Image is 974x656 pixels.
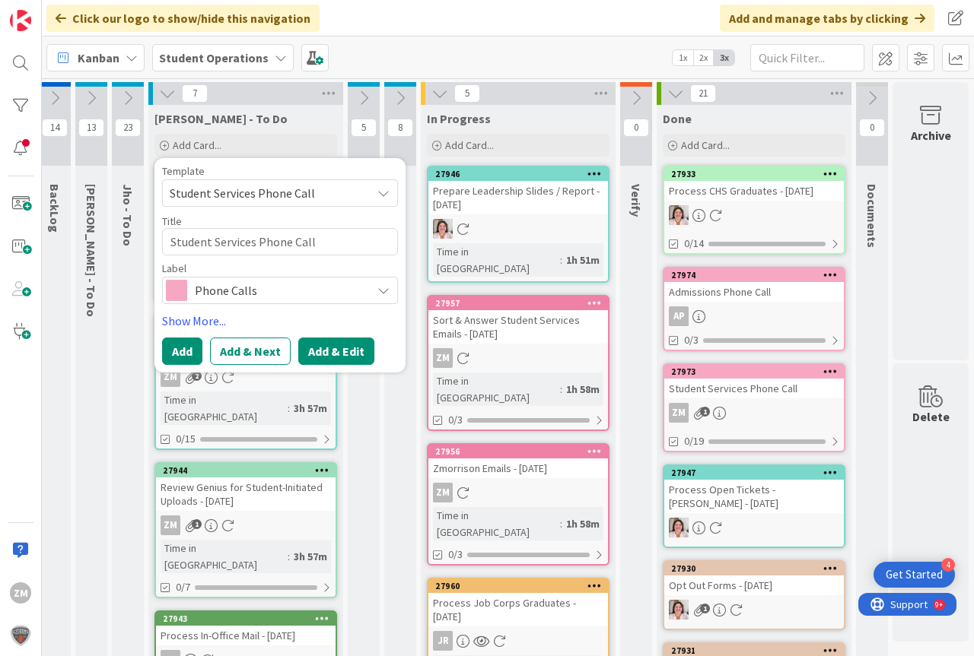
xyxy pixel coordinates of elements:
span: 2 [192,371,202,381]
span: : [288,548,290,565]
div: 27933Process CHS Graduates - [DATE] [664,167,844,201]
div: 27960 [435,581,608,591]
button: Add [162,338,202,365]
div: Process Open Tickets - [PERSON_NAME] - [DATE] [664,480,844,513]
input: Quick Filter... [750,44,864,71]
a: 27974Admissions Phone CallAP0/3 [663,267,845,351]
div: ZM [428,348,608,368]
img: EW [433,219,453,239]
div: 1h 58m [562,515,603,532]
a: 27946Prepare Leadership Slides / Report - [DATE]EWTime in [GEOGRAPHIC_DATA]:1h 51m [427,166,610,283]
a: Show More... [162,312,398,330]
div: ZM [156,515,336,535]
div: AP [669,306,689,326]
div: JR [433,631,453,651]
div: 27944 [163,465,336,476]
div: 27930 [664,562,844,575]
div: Admissions Phone Call [664,282,844,302]
div: Student Services Phone Call [664,379,844,398]
span: Kanban [78,49,119,67]
span: Add Card... [445,138,494,152]
div: 27946 [435,169,608,179]
span: BackLog [47,184,62,233]
img: EW [669,205,689,225]
div: 27946 [428,167,608,181]
div: ZM [161,367,180,387]
div: EW [664,600,844,620]
div: 27930 [671,563,844,574]
div: 27957 [428,296,608,310]
span: 2x [693,50,714,65]
a: 27947Process Open Tickets - [PERSON_NAME] - [DATE]EW [663,464,845,548]
div: Review Genius for Student-Initiated Uploads - [DATE] [156,477,336,511]
div: Time in [GEOGRAPHIC_DATA] [161,391,288,425]
span: 1x [673,50,693,65]
div: Zmorrison Emails - [DATE] [428,458,608,478]
div: 27944Review Genius for Student-Initiated Uploads - [DATE] [156,464,336,511]
img: EW [669,518,689,537]
div: Add and manage tabs by clicking [720,5,934,32]
div: Opt Out Forms - [DATE] [664,575,844,595]
div: 3h 57m [290,548,331,565]
div: AP [664,306,844,326]
div: ZM [161,515,180,535]
span: Zaida - To Do [154,111,288,126]
div: 27960Process Job Corps Graduates - [DATE] [428,579,608,626]
span: Documents [864,184,880,248]
span: : [560,381,562,398]
span: 5 [351,119,377,137]
div: 27933 [664,167,844,181]
div: Delete [912,407,950,426]
span: 3x [714,50,734,65]
div: Open Get Started checklist, remaining modules: 4 [874,562,955,588]
span: 0/19 [684,433,704,449]
div: ZM [669,403,689,423]
div: 27957 [435,298,608,309]
span: 1 [192,519,202,529]
span: Emilie - To Do [84,184,99,317]
span: 0/3 [448,547,463,563]
span: Support [32,2,69,21]
b: Student Operations [159,50,269,65]
span: Add Card... [173,138,221,152]
div: Process CHS Graduates - [DATE] [664,181,844,201]
span: 23 [115,119,141,137]
span: 0/14 [684,236,704,252]
div: 27974 [671,270,844,280]
span: Template [162,166,205,176]
div: 27956 [428,445,608,458]
div: EW [664,205,844,225]
div: EW [428,219,608,239]
div: 27943 [163,613,336,624]
div: 4 [941,558,955,572]
div: Get Started [886,567,943,582]
div: ZM [664,403,844,423]
span: 14 [42,119,68,137]
div: 27956 [435,446,608,457]
div: Process In-Office Mail - [DATE] [156,626,336,645]
div: 27931 [671,645,844,656]
div: 27974 [664,268,844,282]
img: Visit kanbanzone.com [10,10,31,31]
span: Student Services Phone Call [170,183,360,203]
div: Archive [911,126,951,144]
button: Add & Next [210,338,291,365]
span: Verify [629,184,644,217]
div: Process Job Corps Graduates - [DATE] [428,593,608,626]
span: : [560,515,562,532]
div: 27947Process Open Tickets - [PERSON_NAME] - [DATE] [664,466,844,513]
span: 0/3 [448,412,463,428]
span: Label [162,263,186,274]
div: Prepare Leadership Slides / Report - [DATE] [428,181,608,214]
span: 13 [78,119,104,137]
div: EW [664,518,844,537]
div: 9+ [77,6,84,18]
span: 0 [623,119,649,137]
div: 1h 58m [562,381,603,398]
div: 27930Opt Out Forms - [DATE] [664,562,844,595]
div: ZM [433,348,453,368]
span: 0 [859,119,885,137]
div: Time in [GEOGRAPHIC_DATA] [161,540,288,573]
span: 7 [182,84,208,103]
div: 27946Prepare Leadership Slides / Report - [DATE] [428,167,608,214]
